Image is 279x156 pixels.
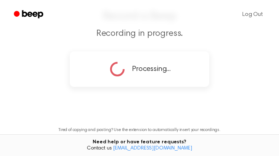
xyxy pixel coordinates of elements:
p: Recording in progress. [9,28,270,40]
a: Log Out [235,6,270,23]
span: Processing... [132,64,171,75]
a: [EMAIL_ADDRESS][DOMAIN_NAME] [113,146,192,151]
span: Contact us [4,146,275,152]
a: Beep [9,8,50,22]
p: Tired of copying and pasting? Use the extension to automatically insert your recordings. [58,127,221,133]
